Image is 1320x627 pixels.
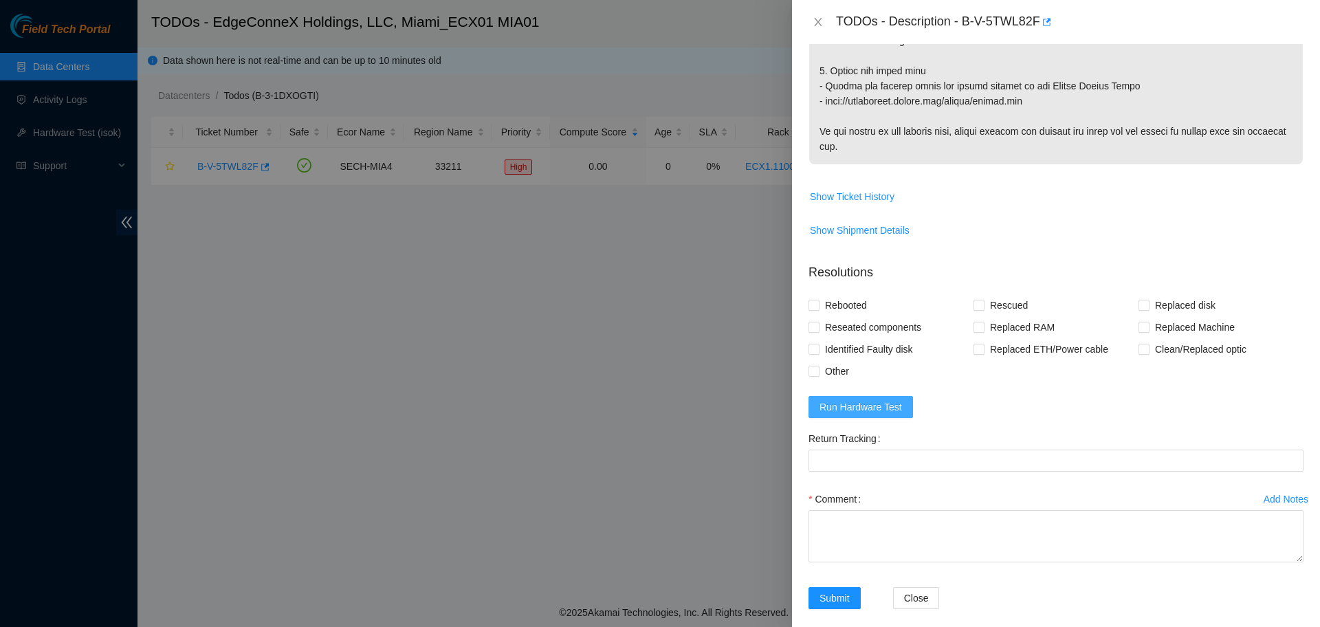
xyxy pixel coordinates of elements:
[808,587,861,609] button: Submit
[893,587,940,609] button: Close
[1149,338,1252,360] span: Clean/Replaced optic
[819,338,918,360] span: Identified Faulty disk
[819,316,927,338] span: Reseated components
[1264,494,1308,504] div: Add Notes
[808,510,1303,562] textarea: Comment
[808,252,1303,282] p: Resolutions
[813,16,824,27] span: close
[1149,294,1221,316] span: Replaced disk
[836,11,1303,33] div: TODOs - Description - B-V-5TWL82F
[809,219,910,241] button: Show Shipment Details
[809,186,895,208] button: Show Ticket History
[984,316,1060,338] span: Replaced RAM
[808,428,886,450] label: Return Tracking
[810,223,910,238] span: Show Shipment Details
[1149,316,1240,338] span: Replaced Machine
[808,16,828,29] button: Close
[819,591,850,606] span: Submit
[819,294,872,316] span: Rebooted
[808,396,913,418] button: Run Hardware Test
[984,294,1033,316] span: Rescued
[904,591,929,606] span: Close
[1263,488,1309,510] button: Add Notes
[984,338,1114,360] span: Replaced ETH/Power cable
[810,189,894,204] span: Show Ticket History
[819,360,855,382] span: Other
[808,450,1303,472] input: Return Tracking
[808,488,866,510] label: Comment
[819,399,902,415] span: Run Hardware Test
